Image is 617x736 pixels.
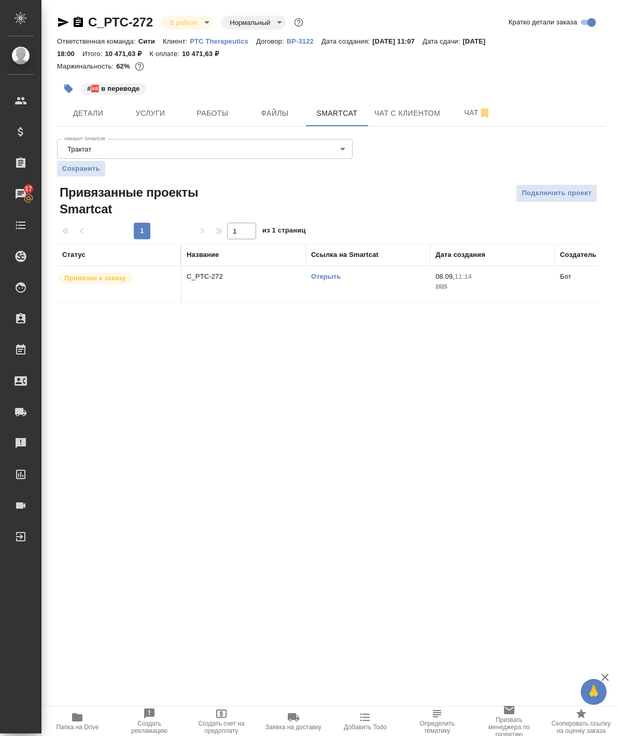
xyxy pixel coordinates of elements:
div: Название [187,250,219,260]
span: Подключить проект [522,187,592,199]
button: Заявка на доставку [257,707,329,736]
button: Сохранить [57,161,105,176]
div: Статус [62,250,86,260]
button: 1265.52 RUB; 1045.35 UAH; [133,60,146,73]
span: Smartcat [312,107,362,120]
p: Дата создания: [321,37,372,45]
p: Договор: [256,37,287,45]
span: Чат [453,106,502,119]
button: Папка на Drive [41,707,114,736]
button: Скопировать ссылку для ЯМессенджера [57,16,69,29]
button: Нормальный [227,18,273,27]
div: Ссылка на Smartcat [311,250,378,260]
span: Услуги [125,107,175,120]
a: Открыть [311,272,341,280]
button: Скопировать ссылку [72,16,85,29]
span: Добавить Todo [344,724,386,731]
span: Скопировать ссылку на оценку заказа [551,720,611,734]
button: 🙏 [581,679,607,705]
span: Заявка на доставку [265,724,321,731]
button: Определить тематику [401,707,473,736]
svg: Отписаться [479,107,491,119]
span: 17 [19,184,38,194]
span: Файлы [250,107,300,120]
div: Дата создания [436,250,485,260]
p: 10 471,63 ₽ [182,50,227,58]
button: Доп статусы указывают на важность/срочность заказа [292,16,305,29]
div: Трактат [57,139,353,159]
span: Создать рекламацию [120,720,179,734]
p: Привязан к заказу [64,273,126,283]
div: В работе [161,16,213,30]
p: Сити [138,37,163,45]
p: PTC Therapeutics [190,37,256,45]
span: Чат с клиентом [374,107,440,120]
p: К оплате: [149,50,182,58]
span: 🙏 [585,681,602,703]
p: Дата сдачи: [423,37,462,45]
span: Определить тематику [408,720,467,734]
span: Сохранить [62,163,100,174]
span: из 1 страниц [262,224,306,239]
button: В работе [166,18,201,27]
p: 62% [116,62,132,70]
a: PTC Therapeutics [190,36,256,45]
span: Привязанные проекты Smartcat [57,184,240,217]
span: Кратко детали заказа [509,17,577,28]
a: C_PTC-272 [88,15,153,29]
button: Трактат [64,145,94,154]
button: Создать счет на предоплату [186,707,258,736]
p: Итого: [82,50,105,58]
p: 11:14 [455,272,472,280]
button: Добавить тэг [57,77,80,100]
p: #🆎 в переводе [87,84,139,94]
span: Папка на Drive [56,724,99,731]
p: Ответственная команда: [57,37,138,45]
div: В работе [221,16,286,30]
p: [DATE] 11:07 [372,37,423,45]
span: Работы [188,107,237,120]
p: ВР-3122 [287,37,321,45]
span: Создать счет на предоплату [192,720,251,734]
span: Детали [63,107,113,120]
a: ВР-3122 [287,36,321,45]
a: 17 [3,181,39,207]
p: Маржинальность: [57,62,116,70]
p: 2025 [436,282,550,292]
button: Скопировать ссылку на оценку заказа [545,707,617,736]
button: Подключить проект [516,184,597,202]
p: Бот [560,272,571,280]
button: Призвать менеджера по развитию [473,707,545,736]
button: Добавить Todo [329,707,401,736]
button: Создать рекламацию [114,707,186,736]
p: 10 471,63 ₽ [105,50,149,58]
span: 🆎 в переводе [80,84,147,92]
p: 08.09, [436,272,455,280]
div: Создатель [560,250,596,260]
p: Клиент: [163,37,190,45]
p: C_PTC-272 [187,271,301,282]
